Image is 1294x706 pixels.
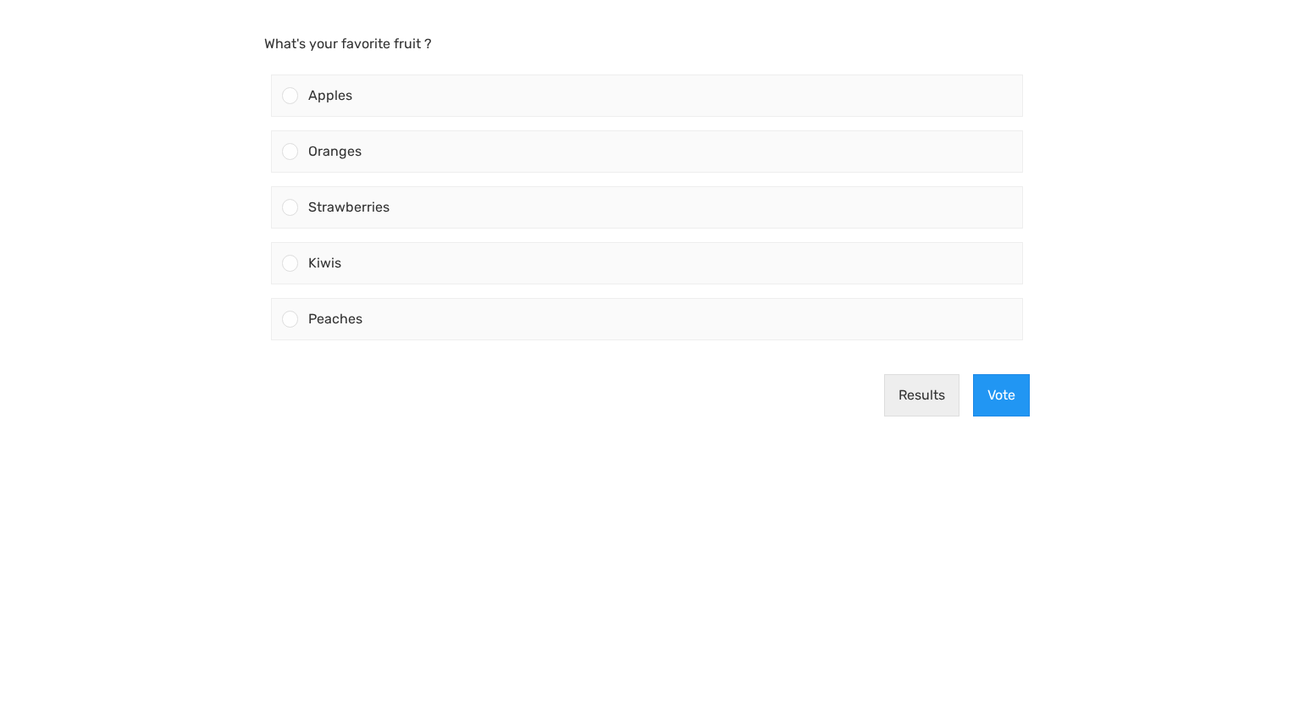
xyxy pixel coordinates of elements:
button: Results [884,374,959,416]
span: Peaches [308,311,362,327]
span: Kiwis [308,255,341,271]
span: Apples [308,87,352,103]
span: Oranges [308,143,362,159]
button: Vote [973,374,1030,416]
span: Strawberries [308,199,390,215]
p: What's your favorite fruit ? [264,34,1030,54]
